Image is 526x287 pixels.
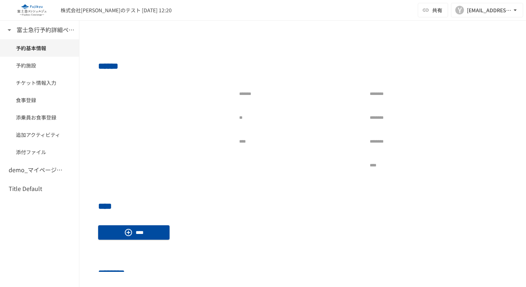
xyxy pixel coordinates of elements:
div: [EMAIL_ADDRESS][DOMAIN_NAME] [467,6,512,15]
span: 追加アクティビティ [16,131,63,139]
span: 予約施設 [16,61,63,69]
span: チケット情報入力 [16,79,63,87]
span: 添乗員お食事登録 [16,113,63,121]
div: Y [455,6,464,14]
button: 共有 [418,3,448,17]
span: 添付ファイル [16,148,63,156]
button: Y[EMAIL_ADDRESS][DOMAIN_NAME] [451,3,523,17]
div: 株式会社[PERSON_NAME]のテスト [DATE] 12:20 [61,6,172,14]
span: 予約基本情報 [16,44,63,52]
span: 共有 [432,6,442,14]
h6: 富士急行予約詳細ページ [17,25,74,35]
h6: demo_マイページ詳細 [9,165,66,175]
h6: Title Default [9,184,42,193]
span: 食事登録 [16,96,63,104]
img: eQeGXtYPV2fEKIA3pizDiVdzO5gJTl2ahLbsPaD2E4R [9,4,55,16]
